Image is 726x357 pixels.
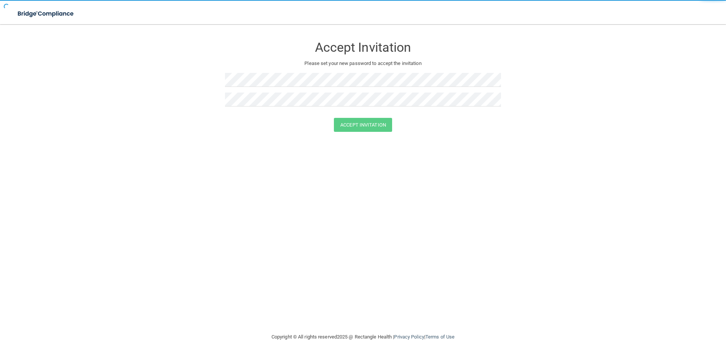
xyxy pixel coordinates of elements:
a: Privacy Policy [394,334,424,340]
button: Accept Invitation [334,118,392,132]
img: bridge_compliance_login_screen.278c3ca4.svg [11,6,81,22]
p: Please set your new password to accept the invitation [231,59,495,68]
h3: Accept Invitation [225,40,501,54]
div: Copyright © All rights reserved 2025 @ Rectangle Health | | [225,325,501,349]
a: Terms of Use [425,334,455,340]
